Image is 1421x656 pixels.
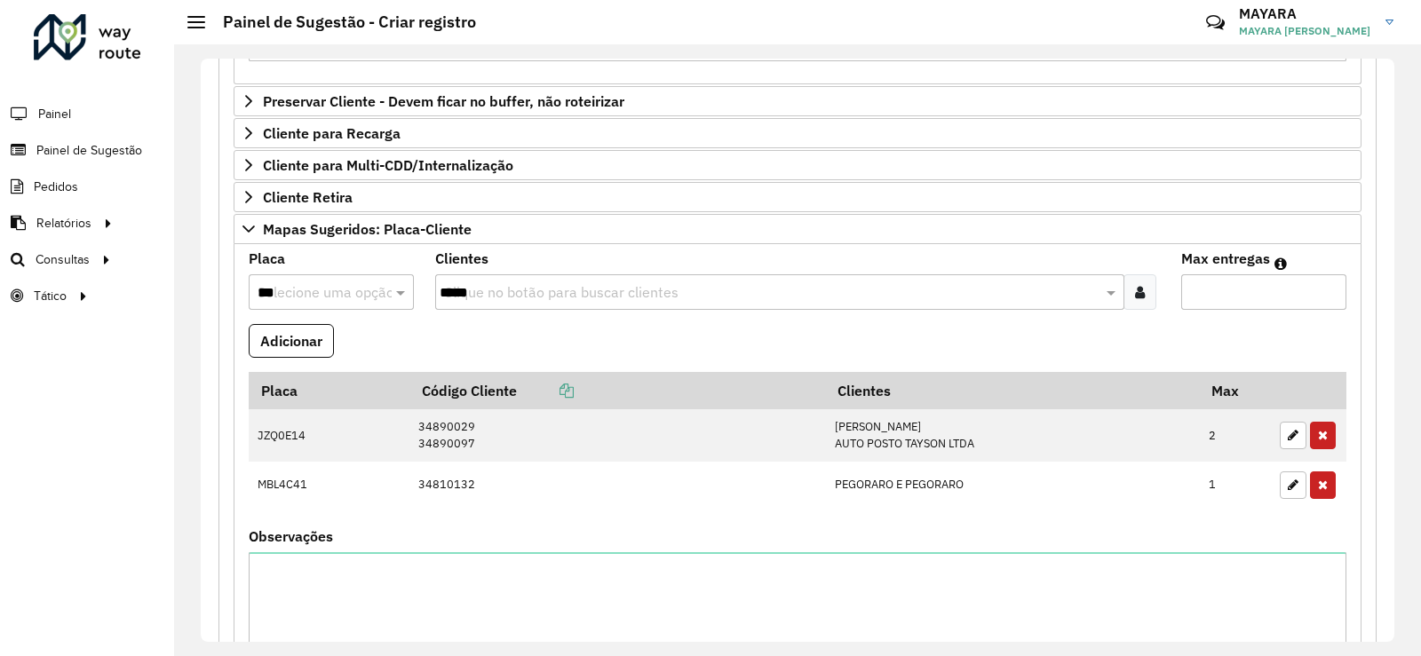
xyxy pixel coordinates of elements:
a: Cliente Retira [234,182,1361,212]
span: Pedidos [34,178,78,196]
label: Clientes [435,248,488,269]
h3: MAYARA [1239,5,1372,22]
td: 2 [1200,409,1271,462]
td: JZQ0E14 [249,409,409,462]
td: 1 [1200,462,1271,508]
label: Observações [249,526,333,547]
em: Máximo de clientes que serão colocados na mesma rota com os clientes informados [1274,257,1287,271]
td: 34890029 34890097 [409,409,826,462]
span: Tático [34,287,67,305]
span: Cliente para Multi-CDD/Internalização [263,158,513,172]
th: Clientes [826,372,1200,409]
td: [PERSON_NAME] AUTO POSTO TAYSON LTDA [826,409,1200,462]
h2: Painel de Sugestão - Criar registro [205,12,476,32]
th: Placa [249,372,409,409]
a: Preservar Cliente - Devem ficar no buffer, não roteirizar [234,86,1361,116]
span: Painel [38,105,71,123]
span: Consultas [36,250,90,269]
span: Painel de Sugestão [36,141,142,160]
a: Copiar [517,382,574,399]
span: Cliente para Recarga [263,126,401,140]
span: Relatórios [36,214,91,233]
th: Max [1200,372,1271,409]
label: Placa [249,248,285,269]
th: Código Cliente [409,372,826,409]
button: Adicionar [249,324,334,358]
a: Cliente para Recarga [234,118,1361,148]
td: MBL4C41 [249,462,409,508]
td: 34810132 [409,462,826,508]
a: Cliente para Multi-CDD/Internalização [234,150,1361,180]
a: Mapas Sugeridos: Placa-Cliente [234,214,1361,244]
a: Contato Rápido [1196,4,1234,42]
td: PEGORARO E PEGORARO [826,462,1200,508]
label: Max entregas [1181,248,1270,269]
span: Mapas Sugeridos: Placa-Cliente [263,222,472,236]
span: Preservar Cliente - Devem ficar no buffer, não roteirizar [263,94,624,108]
span: Cliente Retira [263,190,353,204]
span: MAYARA [PERSON_NAME] [1239,23,1372,39]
